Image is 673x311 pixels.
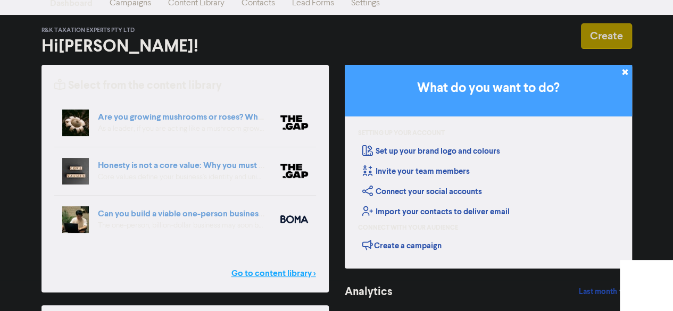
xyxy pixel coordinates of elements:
[345,65,632,268] div: Getting Started in BOMA
[98,160,324,171] a: Honesty is not a core value: Why you must dare to stand out
[362,207,510,217] a: Import your contacts to deliver email
[358,223,458,233] div: Connect with your audience
[98,172,264,183] div: Core values define your business's identity and uniqueness. Focusing on distinct values that refl...
[570,281,632,302] a: Last month
[345,284,379,300] div: Analytics
[620,260,673,311] iframe: To enrich screen reader interactions, please activate Accessibility in Grammarly extension settings
[41,27,135,34] span: R&K Taxation experts pty ltd
[361,81,616,96] h3: What do you want to do?
[280,215,308,223] img: boma
[362,237,442,253] div: Create a campaign
[98,220,264,231] div: The one-person, billion-dollar business may soon become a reality. But what are the pros and cons...
[280,164,308,178] img: thegap
[98,112,434,122] a: Are you growing mushrooms or roses? Why you should lead like a gardener, not a grower
[362,166,470,176] a: Invite your team members
[98,123,264,135] div: As a leader, if you are acting like a mushroom grower you’re unlikely to have a clear plan yourse...
[54,78,222,94] div: Select from the content library
[362,146,500,156] a: Set up your brand logo and colours
[280,115,308,130] img: thegap
[620,260,673,311] div: Chat Widget
[98,208,266,219] a: Can you build a viable one-person business?
[578,287,617,297] span: Last month
[231,267,316,280] a: Go to content library >
[581,23,632,49] button: Create
[358,129,445,138] div: Setting up your account
[41,36,329,56] h2: Hi [PERSON_NAME] !
[362,187,482,197] a: Connect your social accounts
